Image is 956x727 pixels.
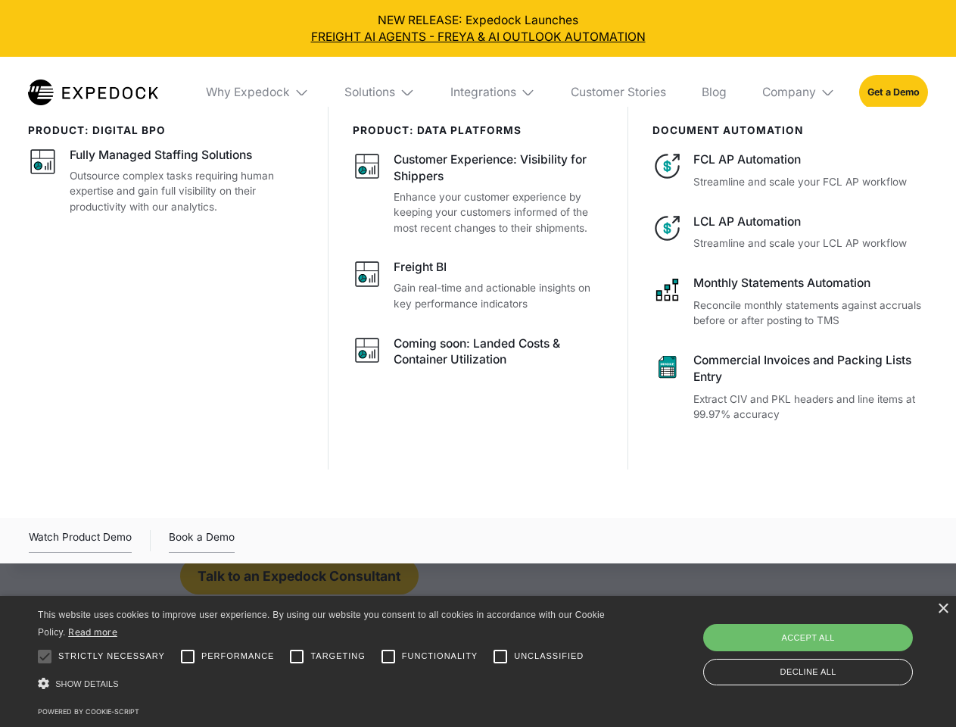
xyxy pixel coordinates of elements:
div: Fully Managed Staffing Solutions [70,147,252,164]
div: Solutions [344,85,395,100]
p: Extract CIV and PKL headers and line items at 99.97% accuracy [693,392,927,423]
a: Freight BIGain real-time and actionable insights on key performance indicators [353,259,605,311]
a: Get a Demo [859,75,928,109]
p: Streamline and scale your FCL AP workflow [693,174,927,190]
a: LCL AP AutomationStreamline and scale your LCL AP workflow [652,214,928,251]
a: Read more [68,626,117,638]
span: Functionality [402,650,478,663]
p: Streamline and scale your LCL AP workflow [693,236,927,251]
a: Powered by cookie-script [38,707,139,716]
div: LCL AP Automation [693,214,927,230]
a: Book a Demo [169,529,235,553]
div: Why Expedock [206,85,290,100]
div: document automation [652,124,928,136]
a: open lightbox [29,529,132,553]
div: Why Expedock [194,57,321,128]
a: Customer Experience: Visibility for ShippersEnhance your customer experience by keeping your cust... [353,151,605,236]
div: Watch Product Demo [29,529,132,553]
span: Show details [55,679,119,688]
span: Unclassified [514,650,584,663]
span: This website uses cookies to improve user experience. By using our website you consent to all coo... [38,610,605,638]
p: Gain real-time and actionable insights on key performance indicators [394,280,604,311]
a: Coming soon: Landed Costs & Container Utilization [353,335,605,373]
div: Integrations [438,57,547,128]
a: FCL AP AutomationStreamline and scale your FCL AP workflow [652,151,928,189]
div: Freight BI [394,259,447,276]
div: Coming soon: Landed Costs & Container Utilization [394,335,604,369]
div: product: digital bpo [28,124,304,136]
a: Blog [690,57,738,128]
div: Commercial Invoices and Packing Lists Entry [693,352,927,385]
div: Integrations [450,85,516,100]
div: PRODUCT: data platforms [353,124,605,136]
div: Company [762,85,816,100]
a: Fully Managed Staffing SolutionsOutsource complex tasks requiring human expertise and gain full v... [28,147,304,214]
span: Targeting [310,650,365,663]
span: Performance [201,650,275,663]
div: Customer Experience: Visibility for Shippers [394,151,604,185]
p: Enhance your customer experience by keeping your customers informed of the most recent changes to... [394,189,604,236]
a: FREIGHT AI AGENTS - FREYA & AI OUTLOOK AUTOMATION [12,29,945,45]
div: Solutions [333,57,427,128]
div: Monthly Statements Automation [693,275,927,292]
div: Show details [38,674,610,694]
a: Customer Stories [559,57,677,128]
iframe: Chat Widget [704,563,956,727]
p: Outsource complex tasks requiring human expertise and gain full visibility on their productivity ... [70,168,304,215]
div: NEW RELEASE: Expedock Launches [12,12,945,45]
div: Company [750,57,847,128]
span: Strictly necessary [58,650,165,663]
p: Reconcile monthly statements against accruals before or after posting to TMS [693,298,927,329]
a: Commercial Invoices and Packing Lists EntryExtract CIV and PKL headers and line items at 99.97% a... [652,352,928,423]
div: FCL AP Automation [693,151,927,168]
a: Monthly Statements AutomationReconcile monthly statements against accruals before or after postin... [652,275,928,329]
